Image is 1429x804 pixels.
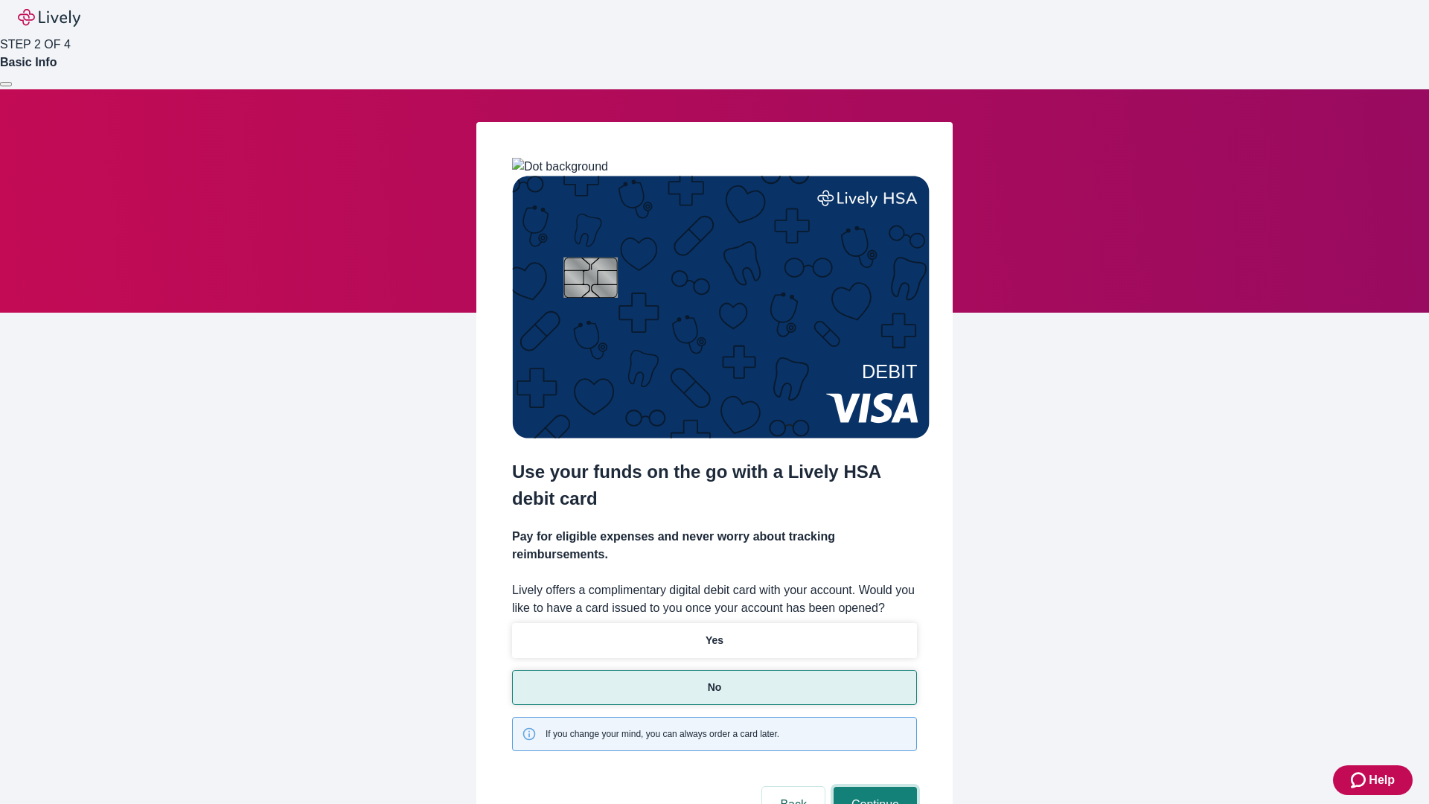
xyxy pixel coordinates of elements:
svg: Zendesk support icon [1351,771,1369,789]
img: Lively [18,9,80,27]
h2: Use your funds on the go with a Lively HSA debit card [512,459,917,512]
span: Help [1369,771,1395,789]
p: No [708,680,722,695]
img: Debit card [512,176,930,438]
button: Yes [512,623,917,658]
button: No [512,670,917,705]
label: Lively offers a complimentary digital debit card with your account. Would you like to have a card... [512,581,917,617]
img: Dot background [512,158,608,176]
p: Yes [706,633,723,648]
button: Zendesk support iconHelp [1333,765,1413,795]
span: If you change your mind, you can always order a card later. [546,727,779,741]
h4: Pay for eligible expenses and never worry about tracking reimbursements. [512,528,917,564]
